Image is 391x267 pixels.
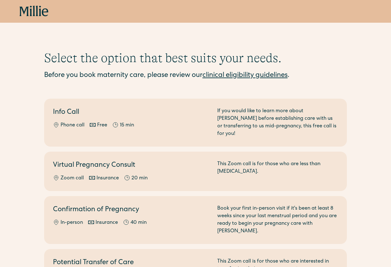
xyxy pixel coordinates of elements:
[131,175,148,182] div: 20 min
[217,205,338,235] div: Book your first in-person visit if it's been at least 8 weeks since your last menstrual period an...
[44,152,347,191] a: Virtual Pregnancy ConsultZoom callInsurance20 minThis Zoom call is for those who are less than [M...
[53,205,210,215] h2: Confirmation of Pregnancy
[217,107,338,138] div: If you would like to learn more about [PERSON_NAME] before establishing care with us or transferr...
[131,219,147,227] div: 40 min
[202,72,288,79] a: clinical eligibility guidelines
[53,107,210,118] h2: Info Call
[61,175,84,182] div: Zoom call
[120,122,134,129] div: 15 min
[44,196,347,244] a: Confirmation of PregnancyIn-personInsurance40 minBook your first in-person visit if it's been at ...
[44,50,347,66] h1: Select the option that best suits your needs.
[61,122,85,129] div: Phone call
[53,160,210,171] h2: Virtual Pregnancy Consult
[96,175,119,182] div: Insurance
[44,71,347,81] div: Before you book maternity care, please review our .
[97,122,107,129] div: Free
[44,99,347,147] a: Info CallPhone callFree15 minIf you would like to learn more about [PERSON_NAME] before establish...
[61,219,83,227] div: In-person
[217,160,338,182] div: This Zoom call is for those who are less than [MEDICAL_DATA].
[96,219,118,227] div: Insurance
